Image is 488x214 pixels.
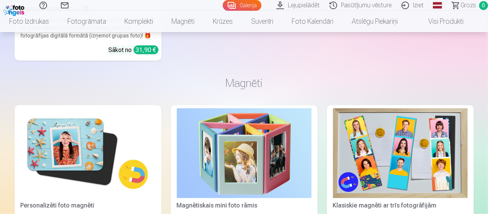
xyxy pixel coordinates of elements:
a: Krūzes [204,11,242,32]
a: Foto kalendāri [282,11,343,32]
a: Atslēgu piekariņi [343,11,407,32]
img: /fa1 [3,3,26,16]
div: Klasiskie magnēti ar trīs fotogrāfijām [330,201,471,211]
h3: Magnēti [21,76,468,90]
a: Komplekti [115,11,162,32]
span: Grozs [460,1,476,10]
a: Fotogrāmata [58,11,115,32]
a: Magnēti [162,11,204,32]
div: Sākot no [109,46,158,55]
a: Suvenīri [242,11,282,32]
div: Magnētiskais mini foto rāmis [174,201,315,211]
span: 0 [479,1,488,10]
div: Personalizēti foto magnēti [18,201,158,211]
a: Visi produkti [407,11,473,32]
img: Klasiskie magnēti ar trīs fotogrāfijām [333,108,468,198]
img: Personalizēti foto magnēti [21,108,155,198]
img: Magnētiskais mini foto rāmis [177,108,312,198]
div: 31,90 € [134,46,158,54]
